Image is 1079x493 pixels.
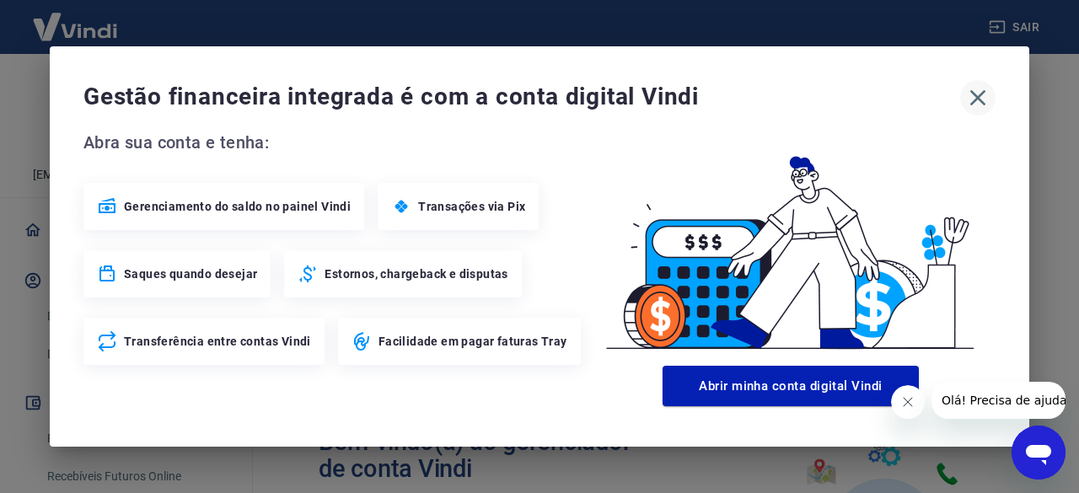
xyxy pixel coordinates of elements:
[124,333,311,350] span: Transferência entre contas Vindi
[663,366,919,406] button: Abrir minha conta digital Vindi
[124,198,351,215] span: Gerenciamento do saldo no painel Vindi
[931,382,1066,419] iframe: Mensagem da empresa
[1012,426,1066,480] iframe: Botão para abrir a janela de mensagens
[891,385,925,419] iframe: Fechar mensagem
[586,129,996,359] img: Good Billing
[10,12,142,25] span: Olá! Precisa de ajuda?
[83,129,586,156] span: Abra sua conta e tenha:
[418,198,525,215] span: Transações via Pix
[124,265,257,282] span: Saques quando desejar
[378,333,567,350] span: Facilidade em pagar faturas Tray
[325,265,507,282] span: Estornos, chargeback e disputas
[83,80,960,114] span: Gestão financeira integrada é com a conta digital Vindi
